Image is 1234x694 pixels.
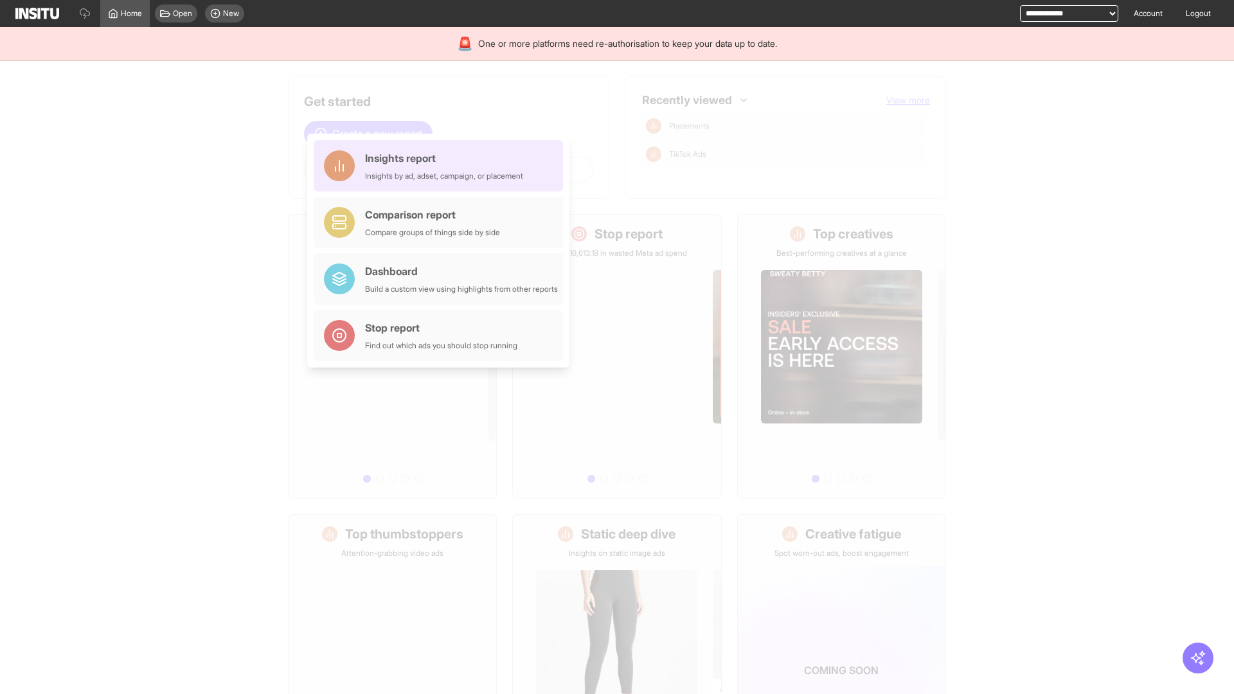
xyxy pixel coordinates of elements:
[457,35,473,53] div: 🚨
[365,207,500,222] div: Comparison report
[365,284,558,294] div: Build a custom view using highlights from other reports
[365,320,517,335] div: Stop report
[121,8,142,19] span: Home
[223,8,239,19] span: New
[15,8,59,19] img: Logo
[365,263,558,279] div: Dashboard
[365,150,523,166] div: Insights report
[365,341,517,351] div: Find out which ads you should stop running
[365,171,523,181] div: Insights by ad, adset, campaign, or placement
[173,8,192,19] span: Open
[478,37,777,50] span: One or more platforms need re-authorisation to keep your data up to date.
[365,227,500,238] div: Compare groups of things side by side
